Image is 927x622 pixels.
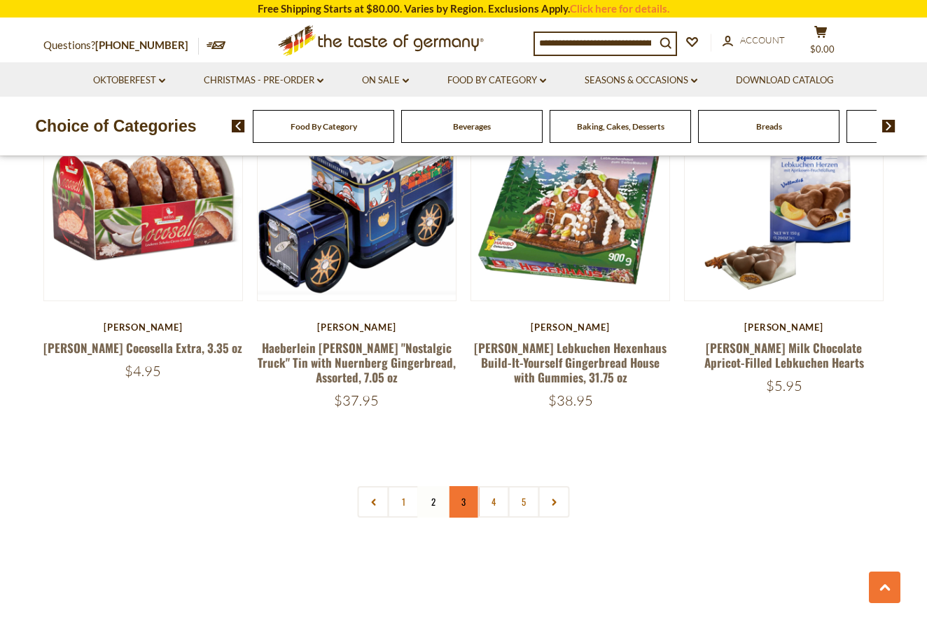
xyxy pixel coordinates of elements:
a: 3 [448,486,480,518]
a: Food By Category [291,121,357,132]
div: [PERSON_NAME] [471,322,670,333]
a: 4 [478,486,510,518]
img: Haeberlein Metzger "Nostalgic Truck" Tin with Nuernberg Gingerbread, Assorted, 7.05 oz [258,103,456,301]
span: $37.95 [334,392,379,409]
button: $0.00 [800,25,842,60]
a: Download Catalog [736,73,834,88]
a: Christmas - PRE-ORDER [204,73,323,88]
a: Baking, Cakes, Desserts [577,121,664,132]
a: Oktoberfest [93,73,165,88]
div: [PERSON_NAME] [43,322,243,333]
a: Account [723,33,785,48]
a: Haeberlein [PERSON_NAME] "Nostalgic Truck" Tin with Nuernberg Gingerbread, Assorted, 7.05 oz [258,339,456,387]
a: [PHONE_NUMBER] [95,39,188,51]
span: Account [740,34,785,46]
a: 1 [388,486,419,518]
img: Weiss Cocosella Extra, 3.35 oz [44,103,242,301]
img: Weiss Lebkuchen Hexenhaus Build-It-Yourself Gingerbread House with Gummies, 31.75 oz [471,103,669,301]
a: [PERSON_NAME] Cocosella Extra, 3.35 oz [43,339,242,357]
span: $5.95 [766,377,802,394]
div: [PERSON_NAME] [684,322,884,333]
a: Click here for details. [570,2,669,15]
p: Questions? [43,36,199,55]
span: $38.95 [548,392,593,409]
a: Food By Category [447,73,546,88]
a: Beverages [453,121,491,132]
a: [PERSON_NAME] Milk Chocolate Apricot-Filled Lebkuchen Hearts [704,339,864,371]
img: next arrow [882,120,895,132]
a: On Sale [362,73,409,88]
img: previous arrow [232,120,245,132]
a: Seasons & Occasions [585,73,697,88]
div: [PERSON_NAME] [257,322,456,333]
a: [PERSON_NAME] Lebkuchen Hexenhaus Build-It-Yourself Gingerbread House with Gummies, 31.75 oz [474,339,667,387]
a: 5 [508,486,540,518]
a: Breads [756,121,782,132]
span: $0.00 [810,43,835,55]
img: Weiss Milk Chocolate Apricot-Filled Lebkuchen Hearts [685,103,883,301]
span: $4.95 [125,362,161,380]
